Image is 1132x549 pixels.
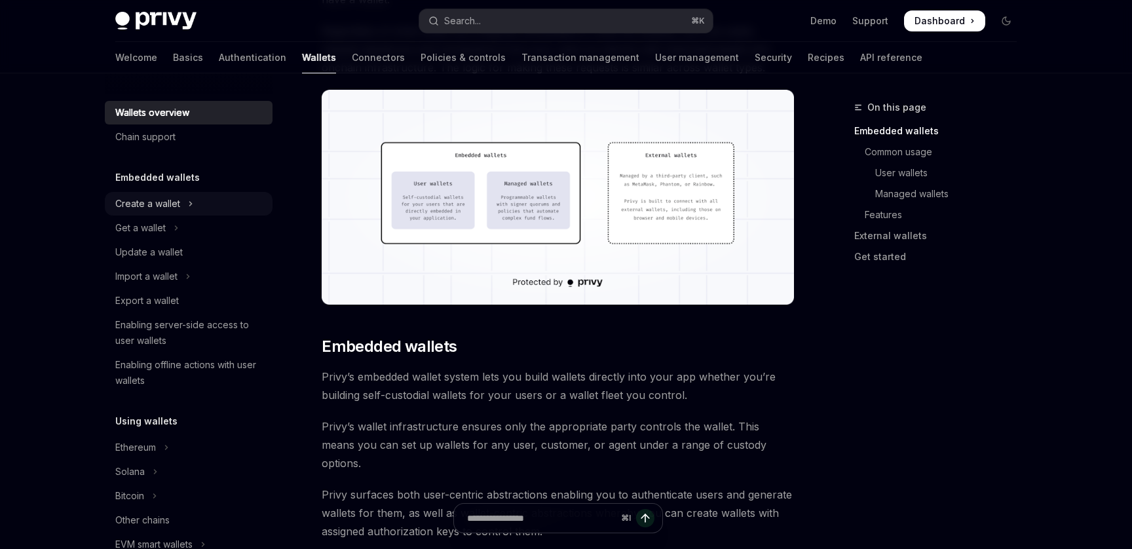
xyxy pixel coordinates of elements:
[322,336,457,357] span: Embedded wallets
[105,484,273,508] button: Toggle Bitcoin section
[115,357,265,388] div: Enabling offline actions with user wallets
[115,12,197,30] img: dark logo
[115,293,179,309] div: Export a wallet
[854,142,1027,162] a: Common usage
[854,246,1027,267] a: Get started
[173,42,203,73] a: Basics
[860,42,922,73] a: API reference
[115,440,156,455] div: Ethereum
[322,90,794,305] img: images/walletoverview.png
[105,101,273,124] a: Wallets overview
[105,216,273,240] button: Toggle Get a wallet section
[115,42,157,73] a: Welcome
[915,14,965,28] span: Dashboard
[105,313,273,352] a: Enabling server-side access to user wallets
[996,10,1017,31] button: Toggle dark mode
[419,9,713,33] button: Open search
[105,240,273,264] a: Update a wallet
[755,42,792,73] a: Security
[115,488,144,504] div: Bitcoin
[691,16,705,26] span: ⌘ K
[105,460,273,483] button: Toggle Solana section
[115,317,265,349] div: Enabling server-side access to user wallets
[219,42,286,73] a: Authentication
[115,244,183,260] div: Update a wallet
[852,14,888,28] a: Support
[115,196,180,212] div: Create a wallet
[105,508,273,532] a: Other chains
[854,162,1027,183] a: User wallets
[115,170,200,185] h5: Embedded wallets
[854,183,1027,204] a: Managed wallets
[302,42,336,73] a: Wallets
[854,225,1027,246] a: External wallets
[105,289,273,312] a: Export a wallet
[521,42,639,73] a: Transaction management
[854,204,1027,225] a: Features
[105,125,273,149] a: Chain support
[105,265,273,288] button: Toggle Import a wallet section
[105,436,273,459] button: Toggle Ethereum section
[655,42,739,73] a: User management
[105,192,273,216] button: Toggle Create a wallet section
[810,14,837,28] a: Demo
[854,121,1027,142] a: Embedded wallets
[444,13,481,29] div: Search...
[352,42,405,73] a: Connectors
[115,413,178,429] h5: Using wallets
[115,129,176,145] div: Chain support
[867,100,926,115] span: On this page
[322,417,794,472] span: Privy’s wallet infrastructure ensures only the appropriate party controls the wallet. This means ...
[322,485,794,540] span: Privy surfaces both user-centric abstractions enabling you to authenticate users and generate wal...
[115,464,145,480] div: Solana
[322,368,794,404] span: Privy’s embedded wallet system lets you build wallets directly into your app whether you’re build...
[421,42,506,73] a: Policies & controls
[636,509,654,527] button: Send message
[105,353,273,392] a: Enabling offline actions with user wallets
[904,10,985,31] a: Dashboard
[467,504,616,533] input: Ask a question...
[808,42,844,73] a: Recipes
[115,512,170,528] div: Other chains
[115,220,166,236] div: Get a wallet
[115,105,189,121] div: Wallets overview
[115,269,178,284] div: Import a wallet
